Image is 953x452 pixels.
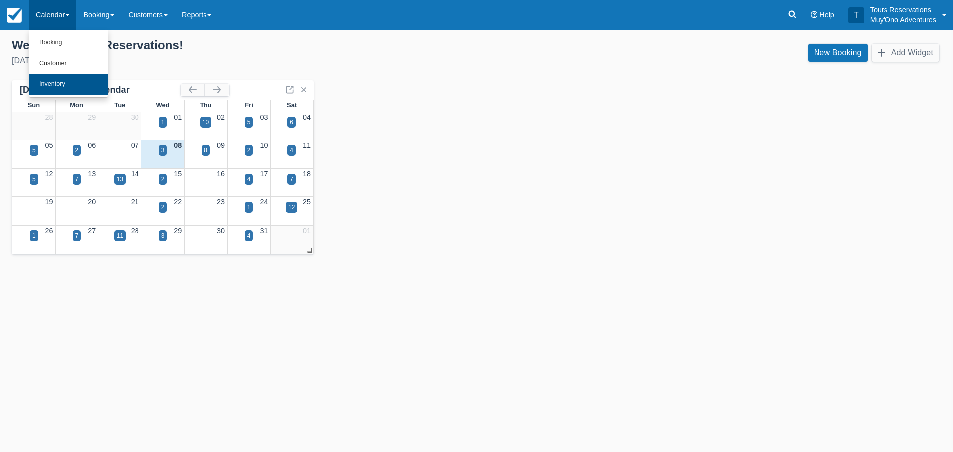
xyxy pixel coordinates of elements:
[29,30,108,98] ul: Calendar
[290,118,293,127] div: 6
[811,11,817,18] i: Help
[247,231,251,240] div: 4
[303,170,311,178] a: 18
[260,141,268,149] a: 10
[303,227,311,235] a: 01
[247,146,251,155] div: 2
[200,101,212,109] span: Thu
[131,198,139,206] a: 21
[260,113,268,121] a: 03
[161,203,165,212] div: 2
[245,101,253,109] span: Fri
[131,227,139,235] a: 28
[29,53,108,74] a: Customer
[7,8,22,23] img: checkfront-main-nav-mini-logo.png
[848,7,864,23] div: T
[161,175,165,184] div: 2
[174,113,182,121] a: 01
[88,170,96,178] a: 13
[161,146,165,155] div: 3
[260,170,268,178] a: 17
[114,101,125,109] span: Tue
[174,198,182,206] a: 22
[45,227,53,235] a: 26
[88,198,96,206] a: 20
[131,113,139,121] a: 30
[303,113,311,121] a: 04
[28,101,40,109] span: Sun
[20,84,181,96] div: [DATE] Booking Calendar
[217,141,225,149] a: 09
[217,170,225,178] a: 16
[819,11,834,19] span: Help
[174,227,182,235] a: 29
[204,146,207,155] div: 8
[217,113,225,121] a: 02
[290,175,293,184] div: 7
[870,15,936,25] p: Muy'Ono Adventures
[88,227,96,235] a: 27
[872,44,939,62] button: Add Widget
[45,170,53,178] a: 12
[32,175,36,184] div: 5
[290,146,293,155] div: 4
[303,141,311,149] a: 11
[131,141,139,149] a: 07
[32,146,36,155] div: 5
[75,231,79,240] div: 7
[174,170,182,178] a: 15
[12,38,469,53] div: Welcome , Tours Reservations !
[88,113,96,121] a: 29
[88,141,96,149] a: 06
[117,175,123,184] div: 13
[161,118,165,127] div: 1
[12,55,469,66] div: [DATE]
[808,44,868,62] a: New Booking
[217,198,225,206] a: 23
[288,203,295,212] div: 12
[70,101,83,109] span: Mon
[131,170,139,178] a: 14
[45,198,53,206] a: 19
[32,231,36,240] div: 1
[260,227,268,235] a: 31
[45,113,53,121] a: 28
[156,101,169,109] span: Wed
[247,203,251,212] div: 1
[247,118,251,127] div: 5
[870,5,936,15] p: Tours Reservations
[29,32,108,53] a: Booking
[75,146,79,155] div: 2
[260,198,268,206] a: 24
[75,175,79,184] div: 7
[45,141,53,149] a: 05
[247,175,251,184] div: 4
[287,101,297,109] span: Sat
[117,231,123,240] div: 11
[161,231,165,240] div: 3
[174,141,182,149] a: 08
[29,74,108,95] a: Inventory
[217,227,225,235] a: 30
[203,118,209,127] div: 10
[303,198,311,206] a: 25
